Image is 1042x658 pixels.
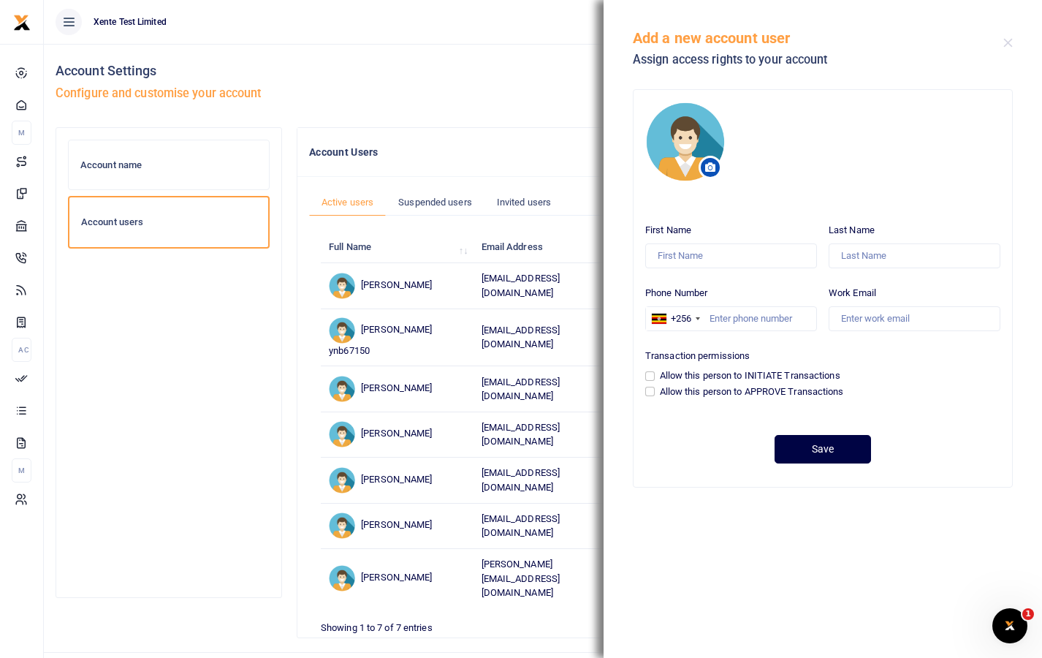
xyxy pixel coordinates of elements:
span: 1 [1022,608,1034,620]
td: [PERSON_NAME] [321,412,473,458]
td: [EMAIL_ADDRESS][DOMAIN_NAME] [473,458,625,503]
li: M [12,121,31,145]
td: [EMAIL_ADDRESS][DOMAIN_NAME] [473,366,625,412]
label: Allow this person to INITIATE Transactions [660,368,840,383]
td: [PERSON_NAME] [321,504,473,549]
input: Enter phone number [645,306,817,331]
input: Last Name [829,243,1000,268]
input: First Name [645,243,817,268]
td: [EMAIL_ADDRESS][DOMAIN_NAME] [473,412,625,458]
li: Ac [12,338,31,362]
td: [PERSON_NAME] ynb67150 [321,309,473,367]
div: Uganda: +256 [646,307,704,330]
input: Enter work email [829,306,1000,331]
h4: Account Users [309,144,907,160]
a: Suspended users [386,189,484,216]
h6: Account name [80,159,257,171]
span: Xente Test Limited [88,15,172,29]
label: Transaction permissions [645,349,750,363]
h6: Account users [81,216,256,228]
label: Phone Number [645,286,707,300]
td: [EMAIL_ADDRESS][DOMAIN_NAME] [473,309,625,367]
td: [EMAIL_ADDRESS][DOMAIN_NAME] [473,504,625,549]
a: Active users [309,189,386,216]
label: Allow this person to APPROVE Transactions [660,385,844,399]
td: [PERSON_NAME] [321,549,473,608]
button: Save [775,435,871,464]
img: logo-small [13,14,31,31]
button: Close [1003,38,1013,48]
h5: Assign access rights to your account [633,53,1003,67]
iframe: Intercom live chat [992,608,1027,643]
td: [EMAIL_ADDRESS][DOMAIN_NAME] [473,263,625,309]
div: Showing 1 to 7 of 7 entries [321,613,601,635]
th: Full Name: activate to sort column ascending [321,232,473,263]
label: First Name [645,223,691,238]
a: Account users [68,196,270,249]
a: logo-small logo-large logo-large [13,16,31,27]
label: Work Email [829,286,876,300]
h5: Configure and customise your account [56,86,1030,101]
label: Last Name [829,223,875,238]
a: Invited users [484,189,563,216]
div: +256 [671,311,691,326]
li: M [12,458,31,483]
td: [PERSON_NAME] [321,458,473,503]
h5: Add a new account user [633,29,1003,47]
a: Account name [68,140,270,191]
h4: Account Settings [56,63,1030,79]
td: [PERSON_NAME] [321,366,473,412]
td: [PERSON_NAME][EMAIL_ADDRESS][DOMAIN_NAME] [473,549,625,608]
td: [PERSON_NAME] [321,263,473,309]
th: Email Address: activate to sort column ascending [473,232,625,263]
